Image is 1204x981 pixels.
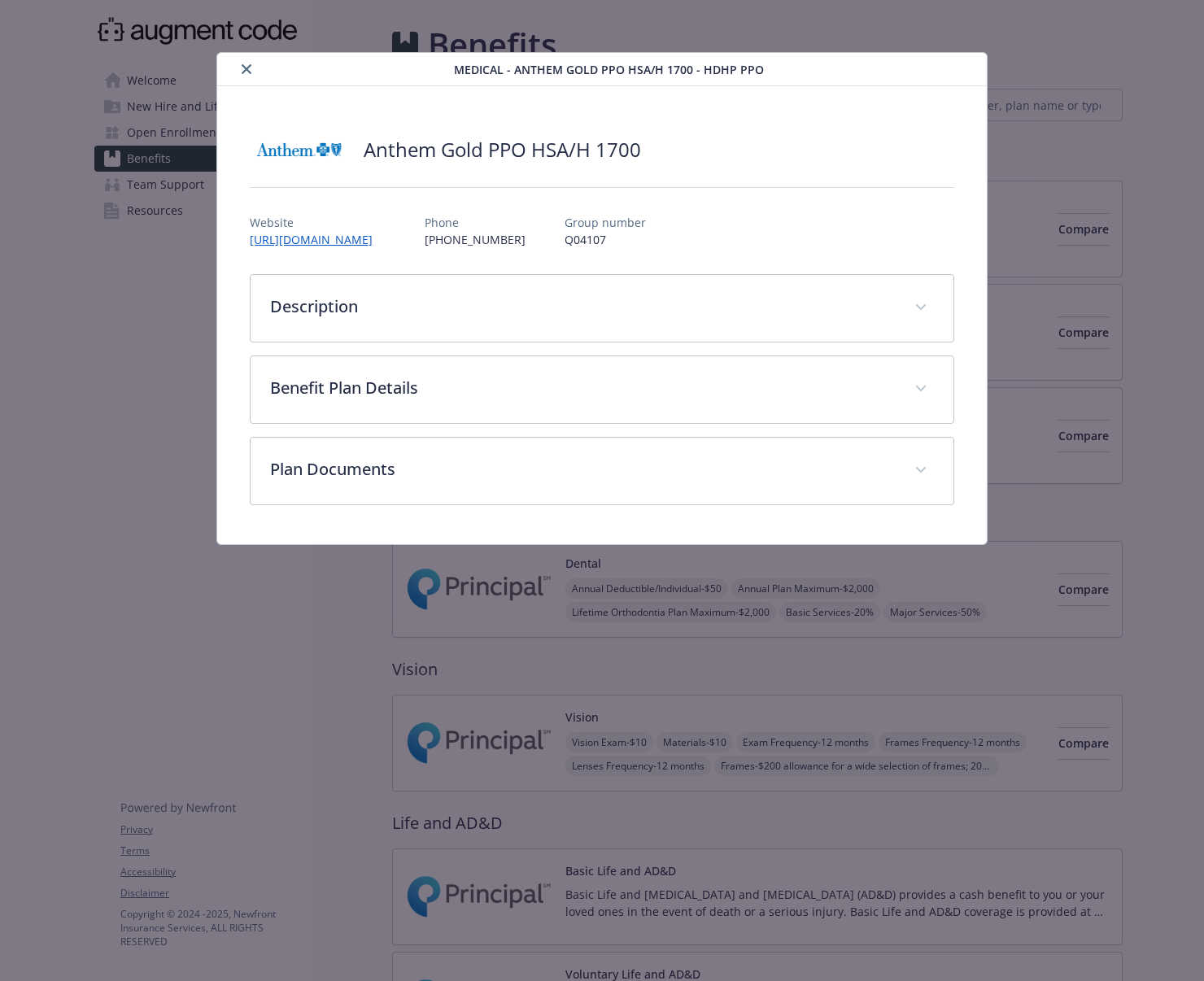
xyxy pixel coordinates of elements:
[251,356,953,423] div: Benefit Plan Details
[270,457,894,482] p: Plan Documents
[565,231,646,248] p: Q04107
[250,125,347,174] img: Anthem Blue Cross
[425,231,526,248] p: [PHONE_NUMBER]
[454,61,764,78] span: Medical - Anthem Gold PPO HSA/H 1700 - HDHP PPO
[251,438,953,504] div: Plan Documents
[425,214,526,231] p: Phone
[364,136,641,163] h2: Anthem Gold PPO HSA/H 1700
[270,294,894,319] p: Description
[250,214,386,231] p: Website
[237,59,256,79] button: close
[270,376,894,400] p: Benefit Plan Details
[120,52,1084,545] div: details for plan Medical - Anthem Gold PPO HSA/H 1700 - HDHP PPO
[250,232,386,247] a: [URL][DOMAIN_NAME]
[565,214,646,231] p: Group number
[251,275,953,342] div: Description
